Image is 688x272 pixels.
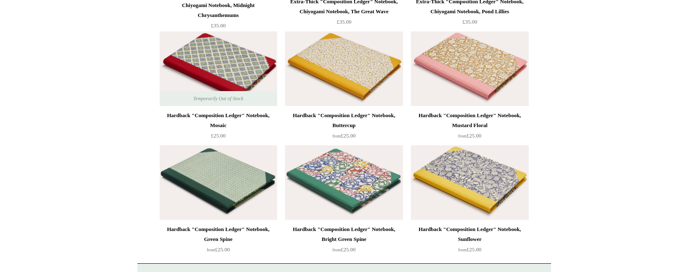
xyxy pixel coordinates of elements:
img: Hardback "Composition Ledger" Notebook, Mustard Floral [411,31,528,106]
a: Hardback "Composition Ledger" Notebook, Buttercup from£25.00 [285,111,403,144]
span: from [458,134,467,138]
span: £25.00 [333,246,356,253]
span: from [333,134,341,138]
a: Hardback "Composition Ledger" Notebook, Sunflower from£25.00 [411,224,528,258]
a: Hardback "Composition Ledger" Notebook, Green Spine Hardback "Composition Ledger" Notebook, Green... [160,145,277,220]
div: Hardback "Composition Ledger" Notebook, Buttercup [287,111,400,130]
span: from [333,248,341,252]
span: £25.00 [211,132,226,139]
span: £25.00 [458,246,482,253]
a: Hardback "Composition Ledger" Notebook, Sunflower Hardback "Composition Ledger" Notebook, Sunflower [411,145,528,220]
div: Hardback "Composition Ledger" Notebook, Green Spine [162,224,275,244]
img: Hardback "Composition Ledger" Notebook, Buttercup [285,31,403,106]
div: Hardback "Composition Ledger" Notebook, Sunflower [413,224,526,244]
a: Hardback "Composition Ledger" Notebook, Mosaic £25.00 [160,111,277,144]
a: Hardback "Composition Ledger" Notebook, Mustard Floral Hardback "Composition Ledger" Notebook, Mu... [411,31,528,106]
a: Hardback "Composition Ledger" Notebook, Mustard Floral from£25.00 [411,111,528,144]
span: £35.00 [337,19,352,25]
a: Hardback "Composition Ledger" Notebook, Bright Green Spine from£25.00 [285,224,403,258]
div: Hardback "Composition Ledger" Notebook, Mustard Floral [413,111,526,130]
span: £25.00 [207,246,230,253]
a: Hardback "Composition Ledger" Notebook, Green Spine from£25.00 [160,224,277,258]
div: Hardback "Composition Ledger" Notebook, Mosaic [162,111,275,130]
span: from [207,248,215,252]
div: Hardback "Composition Ledger" Notebook, Bright Green Spine [287,224,400,244]
a: Hardback "Composition Ledger" Notebook, Buttercup Hardback "Composition Ledger" Notebook, Buttercup [285,31,403,106]
span: from [458,248,467,252]
img: Hardback "Composition Ledger" Notebook, Mosaic [160,31,277,106]
img: Hardback "Composition Ledger" Notebook, Sunflower [411,145,528,220]
a: Hardback "Composition Ledger" Notebook, Bright Green Spine Hardback "Composition Ledger" Notebook... [285,145,403,220]
img: Hardback "Composition Ledger" Notebook, Green Spine [160,145,277,220]
span: £25.00 [333,132,356,139]
span: £25.00 [458,132,482,139]
img: Hardback "Composition Ledger" Notebook, Bright Green Spine [285,145,403,220]
a: Hardback "Composition Ledger" Notebook, Mosaic Hardback "Composition Ledger" Notebook, Mosaic Tem... [160,31,277,106]
span: £35.00 [211,22,226,29]
span: Temporarily Out of Stock [185,91,252,106]
span: £35.00 [463,19,477,25]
